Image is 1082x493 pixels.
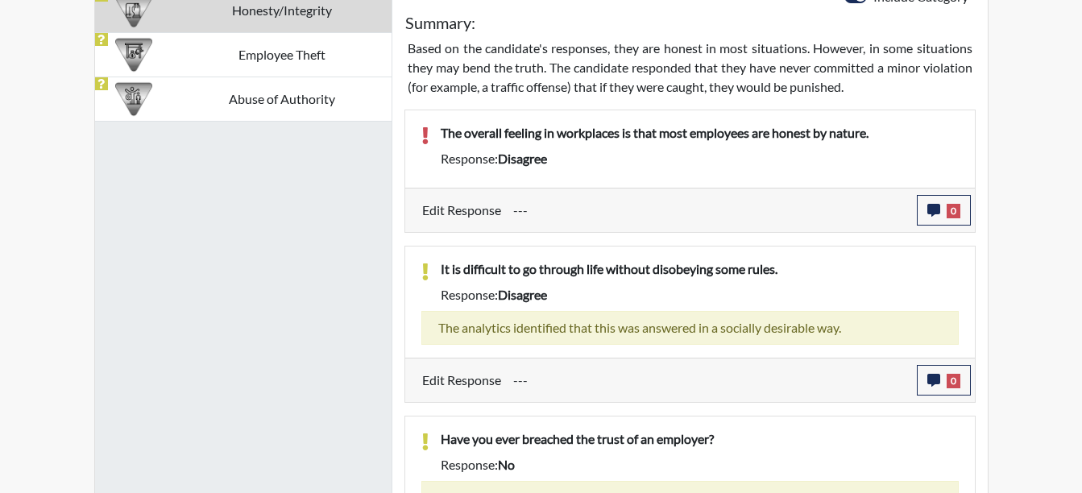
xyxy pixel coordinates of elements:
span: 0 [947,204,960,218]
td: Employee Theft [173,32,392,77]
p: The overall feeling in workplaces is that most employees are honest by nature. [441,123,959,143]
p: Based on the candidate's responses, they are honest in most situations. However, in some situatio... [408,39,972,97]
td: Abuse of Authority [173,77,392,121]
div: Response: [429,285,971,304]
span: disagree [498,151,547,166]
span: no [498,457,515,472]
div: Response: [429,455,971,474]
label: Edit Response [422,365,501,396]
span: disagree [498,287,547,302]
h5: Summary: [405,13,475,32]
img: CATEGORY%20ICON-01.94e51fac.png [115,81,152,118]
label: Edit Response [422,195,501,226]
div: Update the test taker's response, the change might impact the score [501,195,917,226]
p: It is difficult to go through life without disobeying some rules. [441,259,959,279]
p: Have you ever breached the trust of an employer? [441,429,959,449]
div: Update the test taker's response, the change might impact the score [501,365,917,396]
button: 0 [917,365,971,396]
div: Response: [429,149,971,168]
div: The analytics identified that this was answered in a socially desirable way. [421,311,959,345]
button: 0 [917,195,971,226]
span: 0 [947,374,960,388]
img: CATEGORY%20ICON-07.58b65e52.png [115,36,152,73]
